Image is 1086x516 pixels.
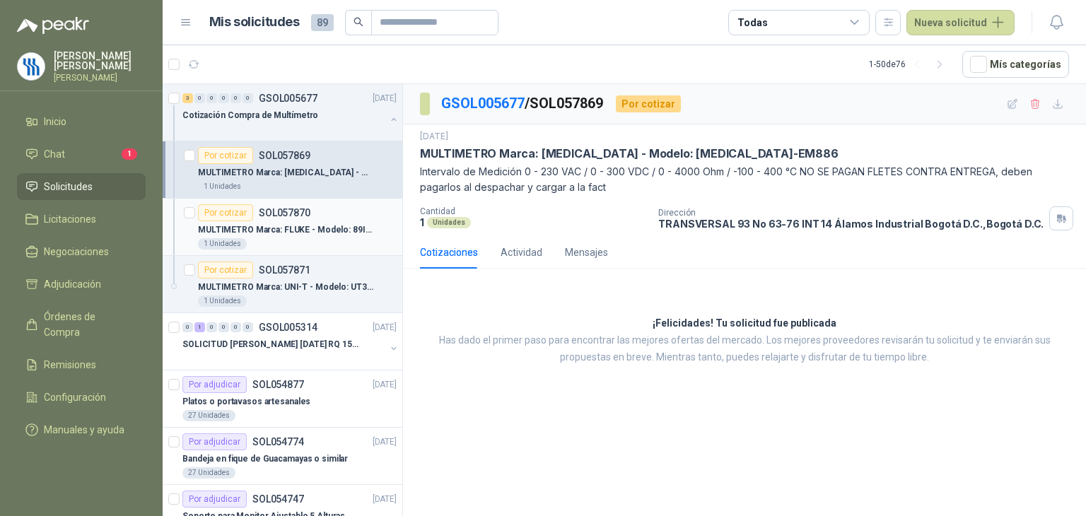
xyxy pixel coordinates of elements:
[243,322,253,332] div: 0
[44,309,132,340] span: Órdenes de Compra
[252,380,304,389] p: SOL054877
[373,493,397,506] p: [DATE]
[658,218,1044,230] p: TRANSVERSAL 93 No 63-76 INT 14 Álamos Industrial Bogotá D.C. , Bogotá D.C.
[658,208,1044,218] p: Dirección
[653,315,836,332] h3: ¡Felicidades! Tu solicitud fue publicada
[182,322,193,332] div: 0
[182,319,399,364] a: 0 1 0 0 0 0 GSOL005314[DATE] SOLICITUD [PERSON_NAME] [DATE] RQ 15250
[122,148,137,160] span: 1
[230,93,241,103] div: 0
[373,378,397,392] p: [DATE]
[182,338,358,351] p: SOLICITUD [PERSON_NAME] [DATE] RQ 15250
[427,217,471,228] div: Unidades
[182,90,399,135] a: 3 0 0 0 0 0 GSOL005677[DATE] Cotización Compra de Multímetro
[206,93,217,103] div: 0
[565,245,608,260] div: Mensajes
[209,12,300,33] h1: Mis solicitudes
[44,114,66,129] span: Inicio
[17,141,146,168] a: Chat1
[17,351,146,378] a: Remisiones
[44,179,93,194] span: Solicitudes
[44,146,65,162] span: Chat
[54,74,146,82] p: [PERSON_NAME]
[198,281,374,294] p: MULTIMETRO Marca: UNI-T - Modelo: UT39C+
[17,17,89,34] img: Logo peakr
[182,491,247,508] div: Por adjudicar
[616,95,681,112] div: Por cotizar
[441,93,605,115] p: / SOL057869
[259,151,310,160] p: SOL057869
[354,17,363,27] span: search
[44,276,101,292] span: Adjudicación
[194,322,205,332] div: 1
[311,14,334,31] span: 89
[420,130,448,143] p: [DATE]
[198,262,253,278] div: Por cotizar
[163,199,402,256] a: Por cotizarSOL057870MULTIMETRO Marca: FLUKE - Modelo: 89IV 11 Unidades
[252,494,304,504] p: SOL054747
[194,93,205,103] div: 0
[182,109,318,122] p: Cotización Compra de Multímetro
[182,433,247,450] div: Por adjudicar
[17,384,146,411] a: Configuración
[259,265,310,275] p: SOL057871
[198,295,247,307] div: 1 Unidades
[182,467,235,479] div: 27 Unidades
[17,206,146,233] a: Licitaciones
[182,395,310,409] p: Platos o portavasos artesanales
[18,53,45,80] img: Company Logo
[420,245,478,260] div: Cotizaciones
[17,238,146,265] a: Negociaciones
[44,389,106,405] span: Configuración
[206,322,217,332] div: 0
[259,322,317,332] p: GSOL005314
[163,256,402,313] a: Por cotizarSOL057871MULTIMETRO Marca: UNI-T - Modelo: UT39C+1 Unidades
[17,173,146,200] a: Solicitudes
[182,376,247,393] div: Por adjudicar
[198,223,374,237] p: MULTIMETRO Marca: FLUKE - Modelo: 89IV 1
[420,206,647,216] p: Cantidad
[373,435,397,449] p: [DATE]
[420,146,839,161] p: MULTIMETRO Marca: [MEDICAL_DATA] - Modelo: [MEDICAL_DATA]-EM886
[17,303,146,346] a: Órdenes de Compra
[373,92,397,105] p: [DATE]
[218,93,229,103] div: 0
[441,95,525,112] a: GSOL005677
[44,211,96,227] span: Licitaciones
[737,15,767,30] div: Todas
[420,164,1069,195] p: Intervalo de Medición 0 - 230 VAC / 0 - 300 VDC / 0 - 4000 Ohm / -100 - 400 °C NO SE PAGAN FLETES...
[163,370,402,428] a: Por adjudicarSOL054877[DATE] Platos o portavasos artesanales27 Unidades
[962,51,1069,78] button: Mís categorías
[163,428,402,485] a: Por adjudicarSOL054774[DATE] Bandeja en fique de Guacamayas o similar27 Unidades
[182,410,235,421] div: 27 Unidades
[44,244,109,259] span: Negociaciones
[198,238,247,250] div: 1 Unidades
[198,147,253,164] div: Por cotizar
[252,437,304,447] p: SOL054774
[182,452,348,466] p: Bandeja en fique de Guacamayas o similar
[44,422,124,438] span: Manuales y ayuda
[501,245,542,260] div: Actividad
[17,416,146,443] a: Manuales y ayuda
[163,141,402,199] a: Por cotizarSOL057869MULTIMETRO Marca: [MEDICAL_DATA] - Modelo: [MEDICAL_DATA]-EM8861 Unidades
[869,53,951,76] div: 1 - 50 de 76
[259,208,310,218] p: SOL057870
[906,10,1015,35] button: Nueva solicitud
[44,357,96,373] span: Remisiones
[182,93,193,103] div: 3
[17,108,146,135] a: Inicio
[230,322,241,332] div: 0
[420,216,424,228] p: 1
[259,93,317,103] p: GSOL005677
[198,166,374,180] p: MULTIMETRO Marca: [MEDICAL_DATA] - Modelo: [MEDICAL_DATA]-EM886
[373,321,397,334] p: [DATE]
[17,271,146,298] a: Adjudicación
[54,51,146,71] p: [PERSON_NAME] [PERSON_NAME]
[243,93,253,103] div: 0
[218,322,229,332] div: 0
[198,204,253,221] div: Por cotizar
[438,332,1051,366] p: Has dado el primer paso para encontrar las mejores ofertas del mercado. Los mejores proveedores r...
[198,181,247,192] div: 1 Unidades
